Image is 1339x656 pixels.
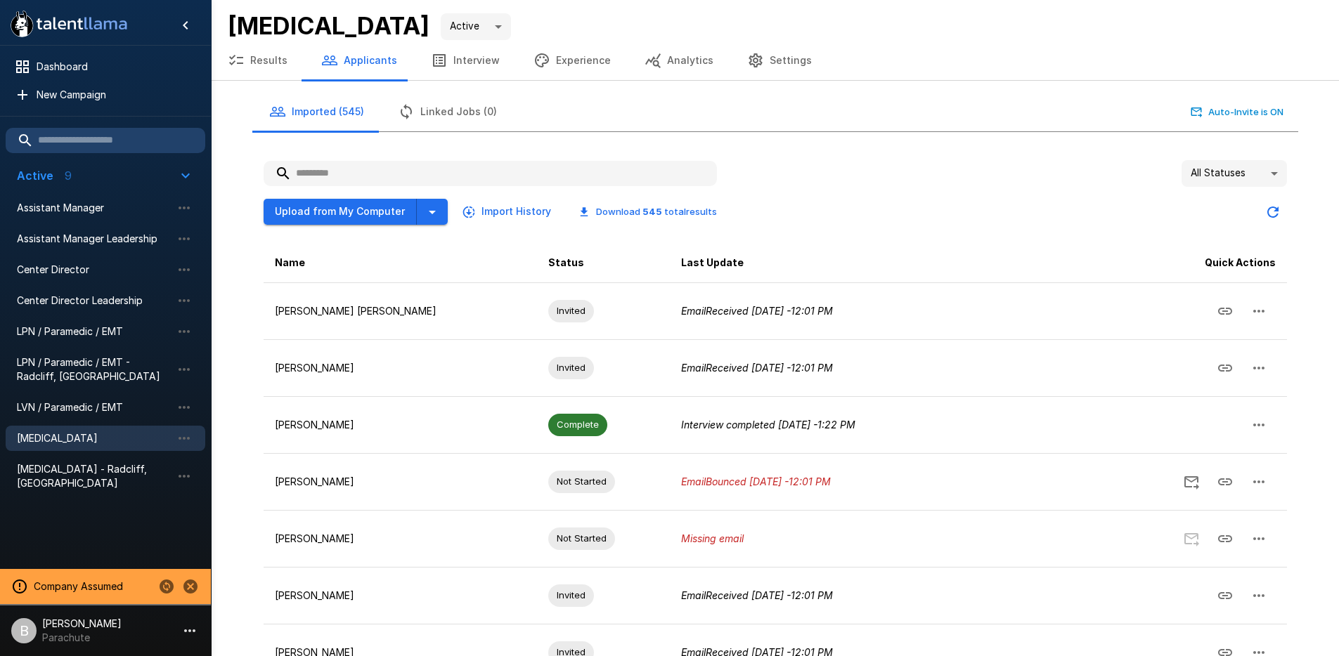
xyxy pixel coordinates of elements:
p: [PERSON_NAME] [PERSON_NAME] [275,304,526,318]
i: Email Received [DATE] - 12:01 PM [681,589,833,601]
span: Copy Interview Link [1208,303,1242,315]
button: Download 545 totalresults [568,201,728,223]
div: All Statuses [1182,160,1287,187]
i: Email Received [DATE] - 12:01 PM [681,362,833,374]
button: Auto-Invite is ON [1188,101,1287,123]
div: Active [441,13,511,40]
button: Interview [414,41,517,80]
button: Analytics [628,41,730,80]
button: Results [211,41,304,80]
p: [PERSON_NAME] [275,361,526,375]
span: Complete [548,418,607,431]
b: [MEDICAL_DATA] [228,11,429,40]
button: Linked Jobs (0) [381,92,514,131]
i: Email Bounced [DATE] - 12:01 PM [681,475,831,487]
button: Experience [517,41,628,80]
p: [PERSON_NAME] [275,475,526,489]
span: Invited [548,361,594,374]
th: Quick Actions [1103,243,1287,283]
i: Missing email [681,532,744,544]
i: Interview completed [DATE] - 1:22 PM [681,419,855,431]
span: Copy Interview Link [1208,531,1242,543]
button: Imported (545) [252,92,381,131]
span: Invited [548,589,594,602]
p: [PERSON_NAME] [275,532,526,546]
span: Email is required to send invitation [1175,531,1208,543]
button: Settings [730,41,829,80]
span: Copy Interview Link [1208,474,1242,486]
button: Applicants [304,41,414,80]
button: Upload from My Computer [264,199,417,225]
span: Copy Interview Link [1208,360,1242,372]
th: Status [537,243,670,283]
span: Copy Interview Link [1208,588,1242,600]
button: Updated Today - 2:22 PM [1259,198,1287,226]
th: Name [264,243,538,283]
span: Not Started [548,475,615,488]
b: 545 [642,206,662,217]
th: Last Update [670,243,1103,283]
p: [PERSON_NAME] [275,589,526,603]
p: [PERSON_NAME] [275,418,526,432]
span: Send Invitation [1175,474,1208,486]
span: Not Started [548,532,615,545]
i: Email Received [DATE] - 12:01 PM [681,305,833,317]
button: Import History [459,199,557,225]
span: Invited [548,304,594,317]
